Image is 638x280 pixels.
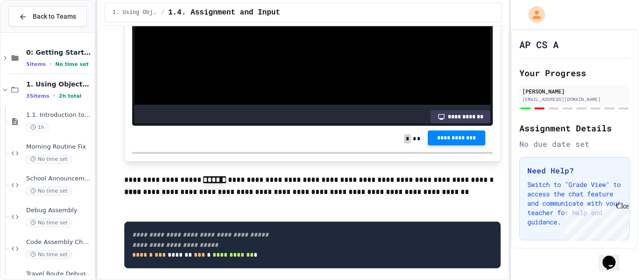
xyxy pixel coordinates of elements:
span: 1h [26,123,49,132]
span: 1. Using Objects and Methods [26,80,92,88]
span: No time set [26,187,72,195]
span: No time set [55,61,89,67]
span: Code Assembly Challenge [26,238,92,246]
div: [PERSON_NAME] [522,87,627,95]
span: Back to Teams [33,12,76,22]
p: Switch to "Grade View" to access the chat feature and communicate with your teacher for help and ... [527,180,622,227]
span: No time set [26,250,72,259]
span: 1.1. Introduction to Algorithms, Programming, and Compilers [26,111,92,119]
h3: Need Help? [527,165,622,176]
span: 5 items [26,61,46,67]
span: 35 items [26,93,50,99]
span: Morning Routine Fix [26,143,92,151]
span: 2h total [59,93,82,99]
span: No time set [26,218,72,227]
span: • [50,60,51,68]
span: 0: Getting Started [26,48,92,57]
span: / [161,9,164,16]
iframe: chat widget [560,202,629,242]
span: 1. Using Objects and Methods [113,9,157,16]
span: No time set [26,155,72,164]
span: School Announcements [26,175,92,183]
div: No due date set [519,138,630,150]
iframe: chat widget [599,243,629,271]
span: • [53,92,55,100]
span: Debug Assembly [26,207,92,215]
h2: Assignment Details [519,122,630,135]
h2: Your Progress [519,66,630,79]
div: [EMAIL_ADDRESS][DOMAIN_NAME] [522,96,627,103]
h1: AP CS A [519,38,559,51]
span: 1.4. Assignment and Input [168,7,280,18]
span: Travel Route Debugger [26,270,92,278]
button: Back to Teams [8,7,87,27]
div: Chat with us now!Close [4,4,64,59]
div: My Account [518,4,547,25]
